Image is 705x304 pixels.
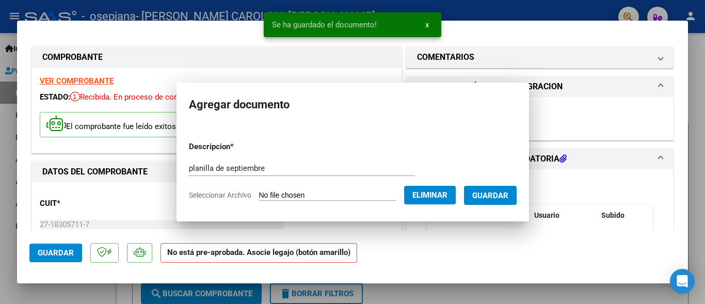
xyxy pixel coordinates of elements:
[412,190,447,200] span: Eliminar
[40,76,114,86] a: VER COMPROBANTE
[40,92,70,102] span: ESTADO:
[530,204,597,227] datatable-header-cell: Usuario
[404,186,456,204] button: Eliminar
[464,186,517,205] button: Guardar
[40,112,211,137] p: El comprobante fue leído exitosamente.
[42,167,148,177] strong: DATOS DEL COMPROBANTE
[189,191,251,199] span: Seleccionar Archivo
[601,211,624,219] span: Subido
[407,149,673,169] mat-expansion-panel-header: DOCUMENTACIÓN RESPALDATORIA
[70,92,277,102] span: Recibida. En proceso de confirmacion/aceptac por la OS.
[40,198,146,210] p: CUIT
[597,204,649,227] datatable-header-cell: Subido
[407,47,673,68] mat-expansion-panel-header: COMENTARIOS
[189,141,287,153] p: Descripcion
[161,243,357,263] strong: No está pre-aprobada. Asocie legajo (botón amarillo)
[272,20,377,30] span: Se ha guardado el documento!
[189,95,517,115] h2: Agregar documento
[407,76,673,97] mat-expansion-panel-header: PREAPROBACIÓN PARA INTEGRACION
[38,248,74,258] span: Guardar
[417,81,563,93] h1: PREAPROBACIÓN PARA INTEGRACION
[417,15,437,34] button: x
[425,20,429,29] span: x
[649,204,700,227] datatable-header-cell: Acción
[407,97,673,140] div: PREAPROBACIÓN PARA INTEGRACION
[29,244,82,262] button: Guardar
[534,211,559,219] span: Usuario
[42,52,103,62] strong: COMPROBANTE
[417,51,474,63] h1: COMENTARIOS
[670,269,695,294] div: Open Intercom Messenger
[472,191,508,200] span: Guardar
